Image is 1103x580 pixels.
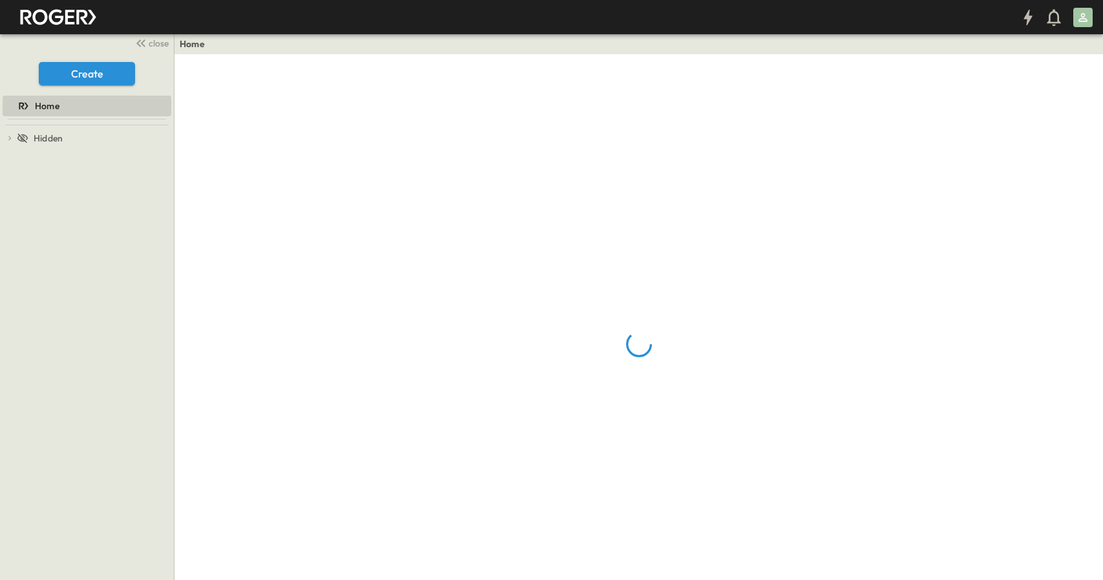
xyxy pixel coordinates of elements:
[130,34,171,52] button: close
[180,37,205,50] a: Home
[35,99,59,112] span: Home
[34,132,63,145] span: Hidden
[39,62,135,85] button: Create
[3,97,169,115] a: Home
[149,37,169,50] span: close
[180,37,213,50] nav: breadcrumbs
